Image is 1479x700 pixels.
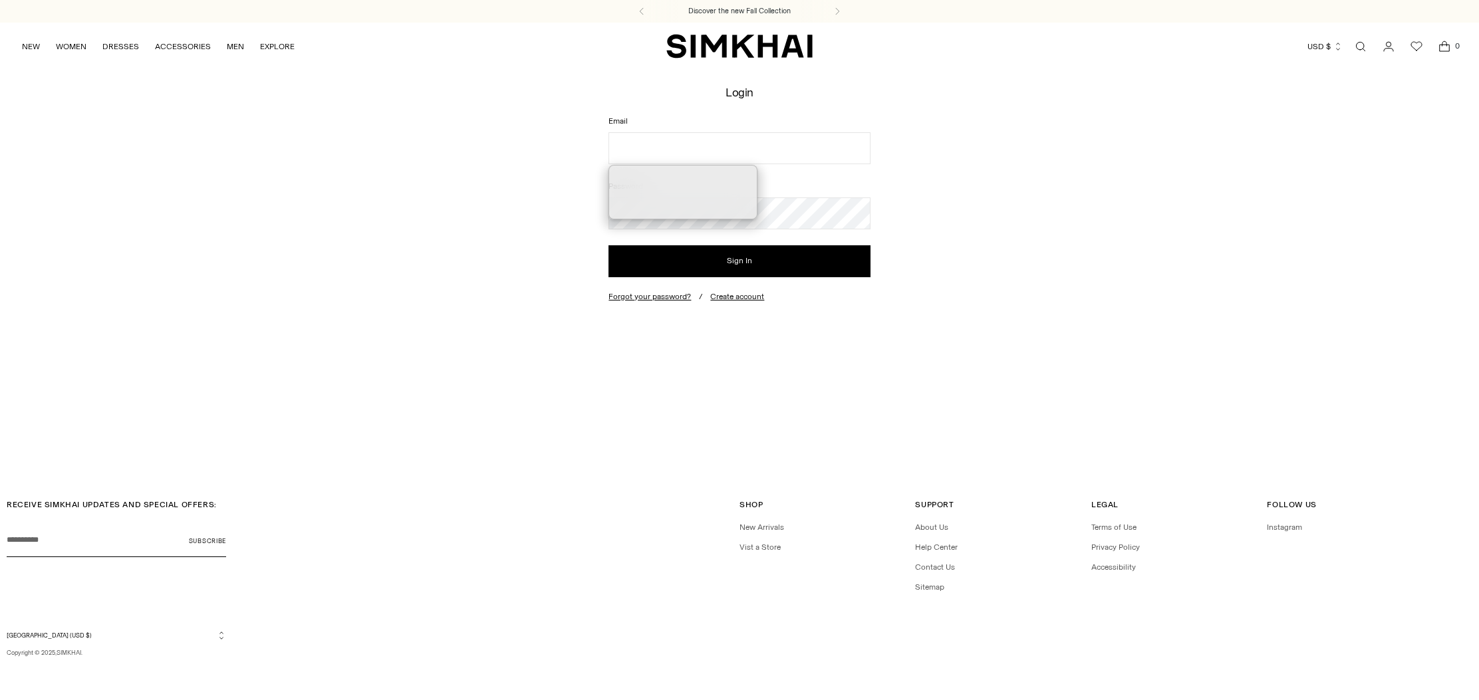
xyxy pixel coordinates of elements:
a: ACCESSORIES [155,32,211,61]
a: SIMKHAI [666,33,813,59]
button: Sign In [608,245,870,277]
a: About Us [915,523,948,532]
button: [GEOGRAPHIC_DATA] (USD $) [7,630,226,640]
a: Vist a Store [739,542,781,552]
span: Follow Us [1267,500,1316,509]
a: Instagram [1267,523,1302,532]
a: MEN [227,32,244,61]
a: New Arrivals [739,523,784,532]
a: Terms of Use [1091,523,1137,532]
button: USD $ [1307,32,1343,61]
h1: Login [726,86,753,98]
a: EXPLORE [260,32,295,61]
a: Open search modal [1347,33,1374,60]
a: Contact Us [915,562,955,572]
a: Discover the new Fall Collection [688,6,791,17]
a: SIMKHAI [57,649,81,656]
button: Subscribe [189,524,226,557]
a: Accessibility [1091,562,1136,572]
button: Forgot your password? [608,292,691,301]
a: NEW [22,32,40,61]
a: Privacy Policy [1091,542,1140,552]
a: Create account [710,292,764,301]
label: Email [608,115,870,127]
p: Copyright © 2025, . [7,648,226,657]
a: Go to the account page [1375,33,1402,60]
a: WOMEN [56,32,86,61]
a: Open cart modal [1431,33,1458,60]
a: Wishlist [1403,33,1430,60]
span: RECEIVE SIMKHAI UPDATES AND SPECIAL OFFERS: [7,500,217,509]
span: Legal [1091,500,1119,509]
span: Shop [739,500,763,509]
span: 0 [1451,40,1463,52]
span: Support [915,500,954,509]
a: DRESSES [102,32,139,61]
a: Sitemap [915,582,944,592]
a: Help Center [915,542,958,552]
